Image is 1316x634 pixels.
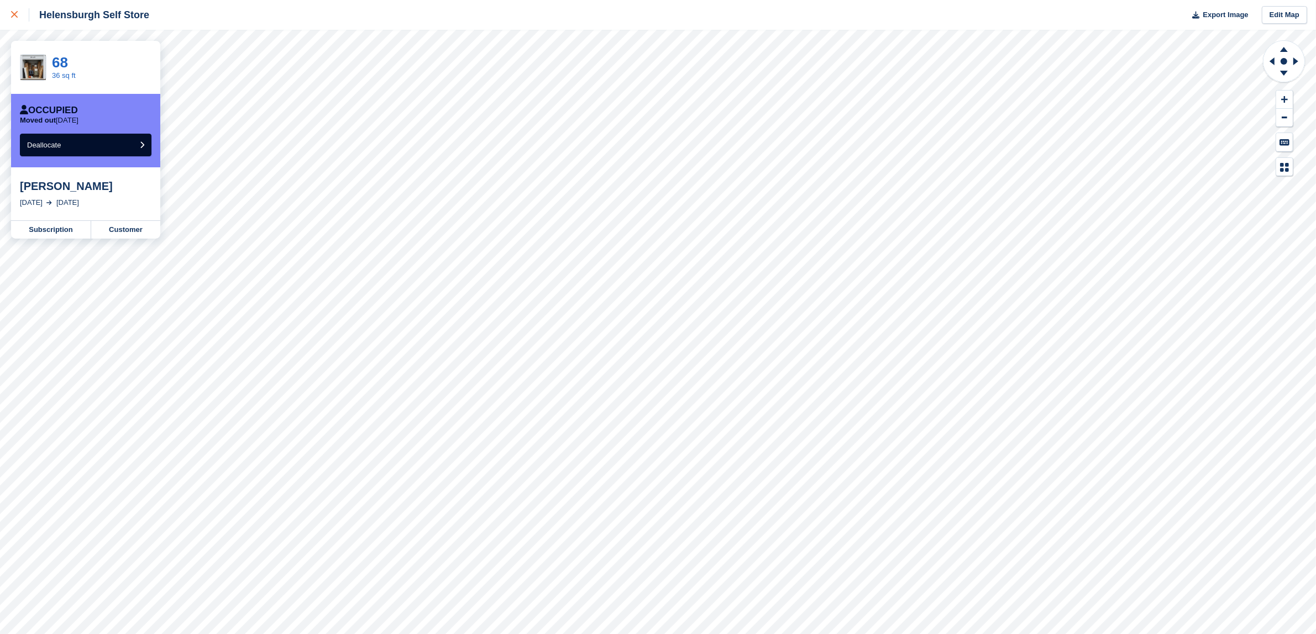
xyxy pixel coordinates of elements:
[20,116,56,124] span: Moved out
[1262,6,1307,24] a: Edit Map
[20,116,78,125] p: [DATE]
[11,221,91,239] a: Subscription
[1203,9,1248,20] span: Export Image
[56,197,79,208] div: [DATE]
[46,200,52,205] img: arrow-right-light-icn-cde0832a797a2874e46488d9cf13f60e5c3a73dbe684e267c42b8395dfbc2abf.svg
[29,8,149,22] div: Helensburgh Self Store
[1186,6,1249,24] button: Export Image
[1276,109,1293,127] button: Zoom Out
[1276,133,1293,151] button: Keyboard Shortcuts
[20,134,151,156] button: Deallocate
[52,71,76,80] a: 36 sq ft
[52,54,68,71] a: 68
[27,141,61,149] span: Deallocate
[20,55,46,80] img: Gemini_Generated_Image_lafbzelafbzelafb.jpeg
[20,197,43,208] div: [DATE]
[20,179,151,193] div: [PERSON_NAME]
[91,221,160,239] a: Customer
[1276,91,1293,109] button: Zoom In
[20,105,78,116] div: Occupied
[1276,158,1293,176] button: Map Legend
